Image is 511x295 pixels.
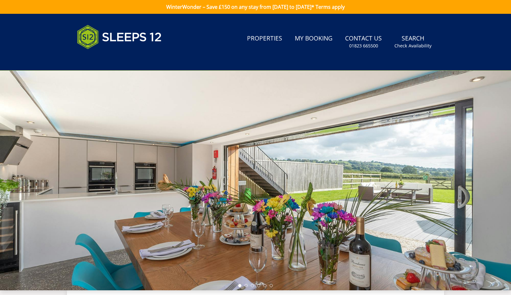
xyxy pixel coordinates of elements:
iframe: Customer reviews powered by Trustpilot [74,56,140,62]
a: Contact Us01823 665500 [343,32,384,52]
a: My Booking [292,32,335,46]
small: 01823 665500 [349,43,378,49]
a: Properties [245,32,285,46]
img: Sleeps 12 [77,21,162,53]
small: Check Availability [394,43,431,49]
a: SearchCheck Availability [392,32,434,52]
